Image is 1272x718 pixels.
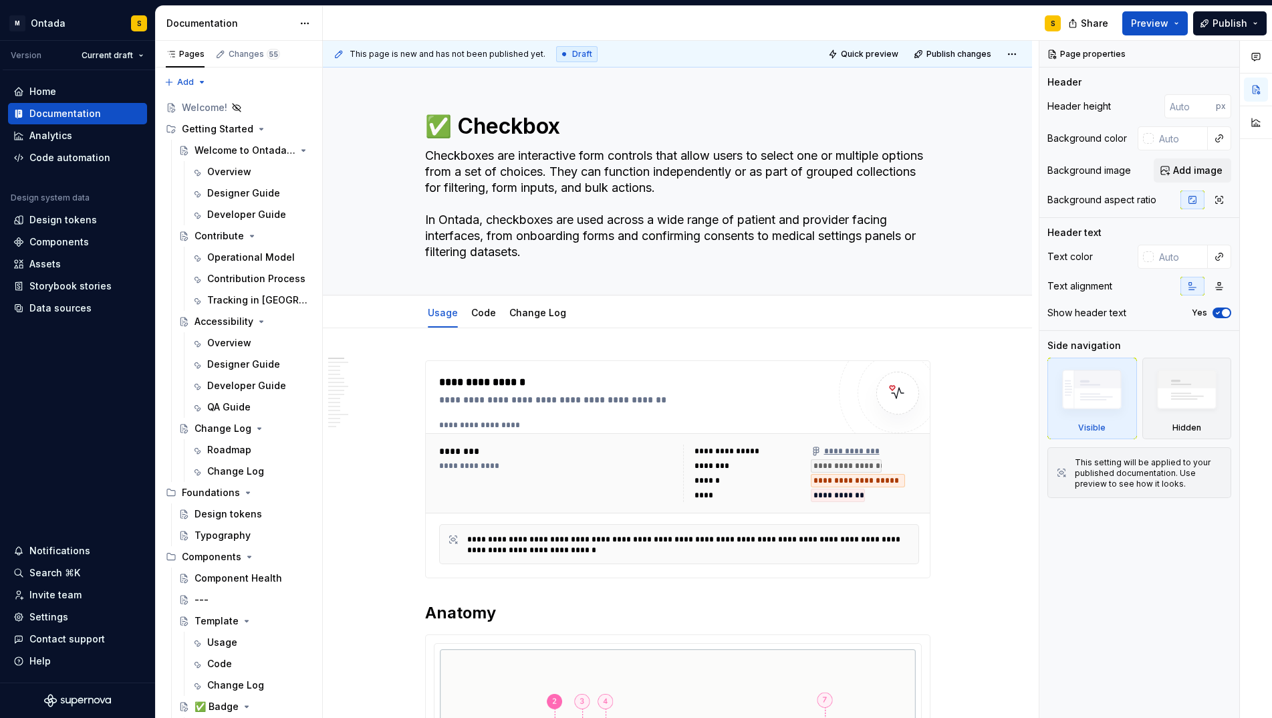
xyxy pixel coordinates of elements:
[207,636,237,649] div: Usage
[186,204,317,225] a: Developer Guide
[186,461,317,482] a: Change Log
[160,482,317,503] div: Foundations
[1154,126,1208,150] input: Auto
[1047,250,1093,263] div: Text color
[8,297,147,319] a: Data sources
[428,307,458,318] a: Usage
[8,584,147,606] a: Invite team
[186,289,317,311] a: Tracking in [GEOGRAPHIC_DATA]
[1047,358,1137,439] div: Visible
[186,183,317,204] a: Designer Guide
[207,336,251,350] div: Overview
[9,15,25,31] div: M
[1154,158,1231,183] button: Add image
[8,81,147,102] a: Home
[182,486,240,499] div: Foundations
[1122,11,1188,35] button: Preview
[207,443,251,457] div: Roadmap
[29,151,110,164] div: Code automation
[195,422,251,435] div: Change Log
[173,568,317,589] a: Component Health
[29,566,80,580] div: Search ⌘K
[160,73,211,92] button: Add
[425,602,930,624] h2: Anatomy
[1172,423,1201,433] div: Hidden
[1047,279,1112,293] div: Text alignment
[926,49,991,59] span: Publish changes
[29,257,61,271] div: Assets
[207,465,264,478] div: Change Log
[1047,132,1127,145] div: Background color
[8,209,147,231] a: Design tokens
[229,49,280,59] div: Changes
[471,307,496,318] a: Code
[182,122,253,136] div: Getting Started
[166,17,293,30] div: Documentation
[910,45,997,64] button: Publish changes
[173,225,317,247] a: Contribute
[166,49,205,59] div: Pages
[824,45,904,64] button: Quick preview
[8,606,147,628] a: Settings
[1061,11,1117,35] button: Share
[207,400,251,414] div: QA Guide
[1047,339,1121,352] div: Side navigation
[186,653,317,675] a: Code
[195,507,262,521] div: Design tokens
[195,144,295,157] div: Welcome to Ontada Design System
[1051,18,1055,29] div: S
[8,650,147,672] button: Help
[1213,17,1247,30] span: Publish
[173,589,317,610] a: ---
[137,18,142,29] div: S
[177,77,194,88] span: Add
[8,562,147,584] button: Search ⌘K
[186,632,317,653] a: Usage
[207,251,295,264] div: Operational Model
[8,628,147,650] button: Contact support
[207,293,309,307] div: Tracking in [GEOGRAPHIC_DATA]
[466,298,501,326] div: Code
[82,50,133,61] span: Current draft
[186,354,317,375] a: Designer Guide
[160,118,317,140] div: Getting Started
[44,694,111,707] svg: Supernova Logo
[1192,308,1207,318] label: Yes
[195,229,244,243] div: Contribute
[1216,101,1226,112] p: px
[11,193,90,203] div: Design system data
[8,103,147,124] a: Documentation
[509,307,566,318] a: Change Log
[207,379,286,392] div: Developer Guide
[173,140,317,161] a: Welcome to Ontada Design System
[173,311,317,332] a: Accessibility
[186,439,317,461] a: Roadmap
[29,588,82,602] div: Invite team
[1081,17,1108,30] span: Share
[207,679,264,692] div: Change Log
[1173,164,1223,177] span: Add image
[29,302,92,315] div: Data sources
[1047,193,1156,207] div: Background aspect ratio
[76,46,150,65] button: Current draft
[1047,226,1102,239] div: Header text
[186,161,317,183] a: Overview
[1047,306,1126,320] div: Show header text
[1164,94,1216,118] input: Auto
[1193,11,1267,35] button: Publish
[160,97,317,118] a: Welcome!
[350,49,545,59] span: This page is new and has not been published yet.
[29,544,90,558] div: Notifications
[207,187,280,200] div: Designer Guide
[29,235,89,249] div: Components
[29,654,51,668] div: Help
[195,529,251,542] div: Typography
[207,657,232,671] div: Code
[1047,164,1131,177] div: Background image
[29,610,68,624] div: Settings
[1047,100,1111,113] div: Header height
[29,85,56,98] div: Home
[8,275,147,297] a: Storybook stories
[8,147,147,168] a: Code automation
